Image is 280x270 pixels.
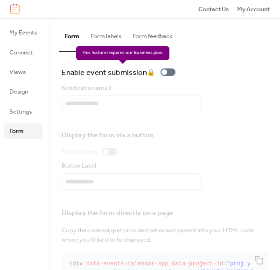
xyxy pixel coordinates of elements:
span: Connect [9,48,33,57]
span: Views [9,67,26,77]
a: Views [4,64,42,79]
a: My Events [4,25,42,40]
a: Settings [4,104,42,119]
a: Connect [4,45,42,60]
span: My Events [9,28,37,37]
span: Form [9,127,24,136]
a: Design [4,84,42,99]
span: Settings [9,107,32,116]
img: logo [10,4,20,14]
a: Form [4,123,42,138]
span: Design [9,87,28,96]
a: My Account [237,4,270,13]
button: Form [59,18,85,51]
a: Contact Us [198,4,229,13]
button: Form labels [85,18,127,50]
span: Contact Us [198,5,229,14]
button: Form feedback [127,18,178,50]
span: This feature requires our Business plan. [76,46,169,60]
span: My Account [237,5,270,14]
